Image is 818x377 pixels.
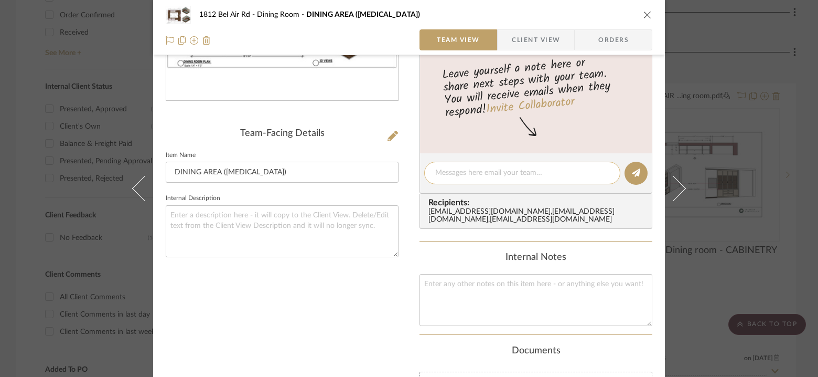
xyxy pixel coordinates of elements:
[166,128,399,140] div: Team-Facing Details
[166,4,191,25] img: f5538aba-b7de-45c3-b95c-515c68b465ad_48x40.jpg
[419,345,652,357] div: Documents
[587,29,640,50] span: Orders
[306,11,420,18] span: DINING AREA ([MEDICAL_DATA])
[418,51,654,122] div: Leave yourself a note here or share next steps with your team. You will receive emails when they ...
[166,162,399,183] input: Enter Item Name
[428,208,648,225] div: [EMAIL_ADDRESS][DOMAIN_NAME] , [EMAIL_ADDRESS][DOMAIN_NAME] , [EMAIL_ADDRESS][DOMAIN_NAME]
[199,11,257,18] span: 1812 Bel Air Rd
[437,29,480,50] span: Team View
[643,10,652,19] button: close
[428,198,648,207] span: Recipients:
[257,11,306,18] span: Dining Room
[166,153,196,158] label: Item Name
[486,93,575,119] a: Invite Collaborator
[202,36,211,45] img: Remove from project
[512,29,560,50] span: Client View
[419,252,652,264] div: Internal Notes
[166,196,220,201] label: Internal Description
